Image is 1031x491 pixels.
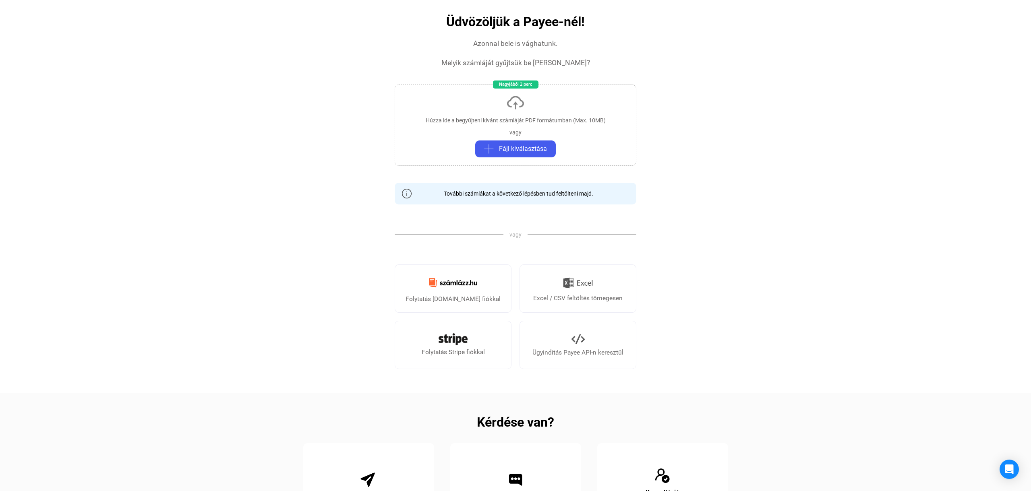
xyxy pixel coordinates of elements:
div: Nagyjából 2 perc [493,80,538,89]
h1: Üdvözöljük a Payee-nél! [446,15,585,29]
img: Consultation [654,468,671,484]
div: További számlákat a következő lépésben tud feltölteni majd. [438,190,593,198]
div: Folytatás Stripe fiókkal [422,347,485,357]
a: Folytatás Stripe fiókkal [395,321,511,369]
a: Ügyindítás Payee API-n keresztül [520,321,636,369]
div: Húzza ide a begyűjteni kívánt számláját PDF formátumban (Max. 10MB) [426,116,606,124]
a: Excel / CSV feltöltés tömegesen [520,264,636,313]
h2: Kérdése van? [477,417,554,427]
img: API [571,332,585,346]
div: Melyik számláját gyűjtsük be [PERSON_NAME]? [441,58,590,68]
img: Chat [507,472,524,488]
img: Stripe [439,333,468,345]
img: Excel [563,274,593,291]
span: vagy [503,231,528,239]
div: Azonnal bele is vághatunk. [473,39,558,48]
span: Fájl kiválasztása [499,144,547,154]
div: vagy [509,128,522,136]
div: Folytatás [DOMAIN_NAME] fiókkal [406,294,501,304]
img: upload-cloud [506,93,525,112]
div: Ügyindítás Payee API-n keresztül [532,348,623,357]
div: Excel / CSV feltöltés tömegesen [533,293,623,303]
img: info-grey-outline [402,189,412,198]
img: Email [360,472,377,488]
div: Open Intercom Messenger [1000,460,1019,479]
button: plus-greyFájl kiválasztása [475,140,556,157]
a: Folytatás [DOMAIN_NAME] fiókkal [395,264,511,313]
img: Számlázz.hu [424,273,482,292]
img: plus-grey [484,144,494,154]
